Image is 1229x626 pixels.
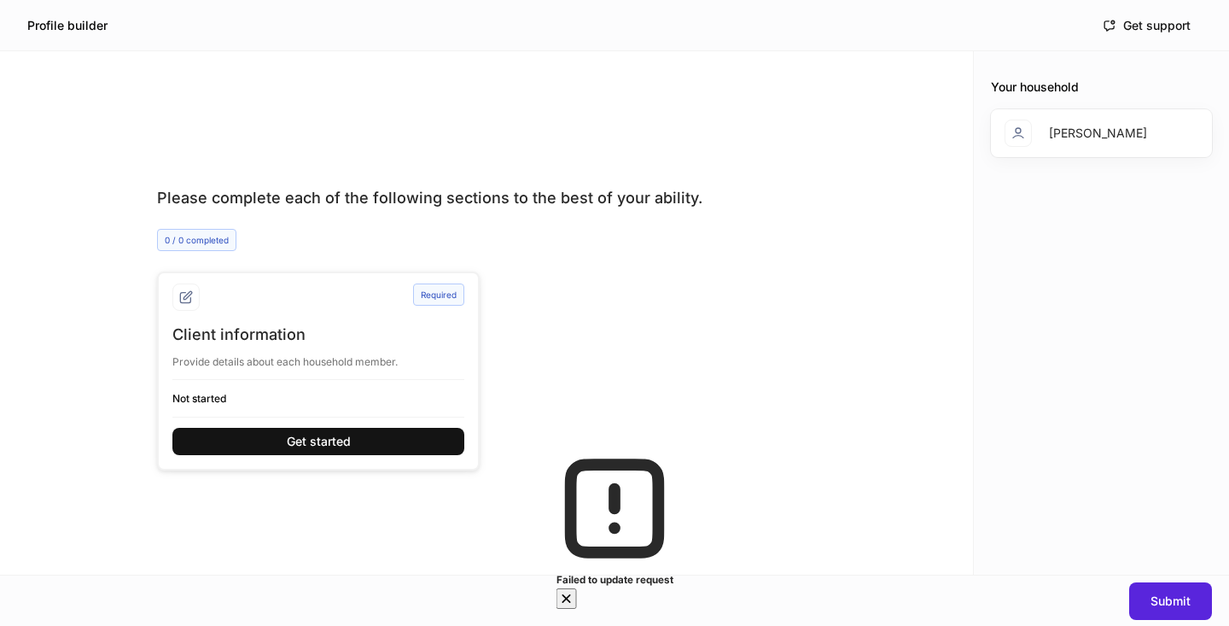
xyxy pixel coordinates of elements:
div: 0 / 0 completed [157,229,236,251]
h5: Profile builder [27,17,108,34]
div: [PERSON_NAME] [1049,125,1147,142]
div: Required [413,284,464,306]
div: Get support [1123,17,1191,34]
h6: Not started [172,390,464,407]
div: Provide details about each household member. [172,345,464,369]
div: Get started [287,433,351,450]
div: Submit [1150,593,1191,610]
div: Failed to update request [556,571,673,588]
div: Client information [172,325,464,345]
div: Your household [991,79,1212,96]
div: Please complete each of the following sections to the best of your ability. [157,188,816,208]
